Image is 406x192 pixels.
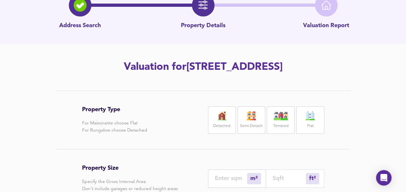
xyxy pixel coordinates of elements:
[213,122,230,130] label: Detached
[273,175,306,182] input: Sqft
[59,22,101,30] p: Address Search
[296,106,324,134] div: Flat
[321,0,331,10] img: home-icon
[247,173,261,184] div: m²
[306,173,319,184] div: m²
[82,120,147,134] p: For Maisonette choose Flat For Bungalow choose Detached
[303,22,349,30] p: Valuation Report
[20,60,386,74] h2: Valuation for [STREET_ADDRESS]
[181,22,225,30] p: Property Details
[307,122,313,130] label: Flat
[208,106,236,134] div: Detached
[302,111,318,120] img: flat-icon
[237,106,265,134] div: Semi-Detach
[214,111,230,120] img: house-icon
[267,106,295,134] div: Terraced
[215,175,247,182] input: Enter sqm
[243,111,259,120] img: house-icon
[273,111,289,120] img: house-icon
[82,165,178,172] h3: Property Size
[376,170,391,186] div: Open Intercom Messenger
[198,0,208,10] img: filter-icon
[273,122,288,130] label: Terraced
[240,122,263,130] label: Semi-Detach
[82,106,147,113] h3: Property Type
